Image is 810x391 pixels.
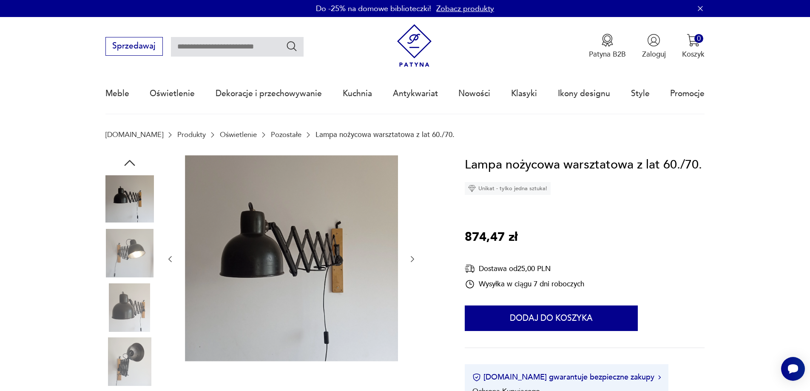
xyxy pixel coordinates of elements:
a: Klasyki [511,74,537,113]
img: Ikona koszyka [687,34,700,47]
a: Promocje [670,74,705,113]
a: Dekoracje i przechowywanie [216,74,322,113]
img: Ikona medalu [601,34,614,47]
img: Ikona diamentu [468,185,476,192]
img: Zdjęcie produktu Lampa nożycowa warsztatowa z lat 60./70. [105,229,154,277]
a: Antykwariat [393,74,438,113]
button: [DOMAIN_NAME] gwarantuje bezpieczne zakupy [472,372,661,382]
button: Sprzedawaj [105,37,163,56]
a: Meble [105,74,129,113]
a: Produkty [177,131,206,139]
div: Unikat - tylko jedna sztuka! [465,182,551,195]
a: Sprzedawaj [105,43,163,50]
p: Do -25% na domowe biblioteczki! [316,3,431,14]
a: Oświetlenie [220,131,257,139]
img: Zdjęcie produktu Lampa nożycowa warsztatowa z lat 60./70. [105,337,154,386]
p: Lampa nożycowa warsztatowa z lat 60./70. [315,131,455,139]
img: Patyna - sklep z meblami i dekoracjami vintage [393,24,436,67]
img: Ikona certyfikatu [472,373,481,382]
a: Ikona medaluPatyna B2B [589,34,626,59]
a: Style [631,74,650,113]
a: Kuchnia [343,74,372,113]
img: Ikonka użytkownika [647,34,660,47]
div: 0 [694,34,703,43]
button: Dodaj do koszyka [465,305,638,331]
button: Szukaj [286,40,298,52]
a: Zobacz produkty [436,3,494,14]
button: 0Koszyk [682,34,705,59]
button: Patyna B2B [589,34,626,59]
p: Zaloguj [642,49,666,59]
img: Ikona strzałki w prawo [658,375,661,380]
a: Oświetlenie [150,74,195,113]
a: Pozostałe [271,131,301,139]
a: Nowości [458,74,490,113]
img: Zdjęcie produktu Lampa nożycowa warsztatowa z lat 60./70. [105,283,154,332]
p: 874,47 zł [465,228,517,247]
div: Dostawa od 25,00 PLN [465,263,584,274]
div: Wysyłka w ciągu 7 dni roboczych [465,279,584,289]
a: [DOMAIN_NAME] [105,131,163,139]
h1: Lampa nożycowa warsztatowa z lat 60./70. [465,155,702,175]
img: Ikona dostawy [465,263,475,274]
button: Zaloguj [642,34,666,59]
img: Zdjęcie produktu Lampa nożycowa warsztatowa z lat 60./70. [105,175,154,223]
a: Ikony designu [558,74,610,113]
p: Patyna B2B [589,49,626,59]
iframe: Smartsupp widget button [781,357,805,381]
img: Zdjęcie produktu Lampa nożycowa warsztatowa z lat 60./70. [185,155,398,362]
p: Koszyk [682,49,705,59]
